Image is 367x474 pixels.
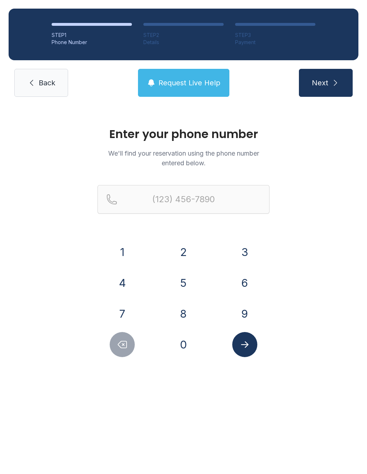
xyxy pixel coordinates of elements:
[110,270,135,295] button: 4
[52,39,132,46] div: Phone Number
[232,301,257,326] button: 9
[171,332,196,357] button: 0
[232,270,257,295] button: 6
[39,78,55,88] span: Back
[97,128,270,140] h1: Enter your phone number
[312,78,328,88] span: Next
[110,240,135,265] button: 1
[232,240,257,265] button: 3
[110,332,135,357] button: Delete number
[110,301,135,326] button: 7
[171,301,196,326] button: 8
[235,39,315,46] div: Payment
[52,32,132,39] div: STEP 1
[232,332,257,357] button: Submit lookup form
[143,39,224,46] div: Details
[171,270,196,295] button: 5
[143,32,224,39] div: STEP 2
[235,32,315,39] div: STEP 3
[158,78,220,88] span: Request Live Help
[97,185,270,214] input: Reservation phone number
[171,240,196,265] button: 2
[97,148,270,168] p: We'll find your reservation using the phone number entered below.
